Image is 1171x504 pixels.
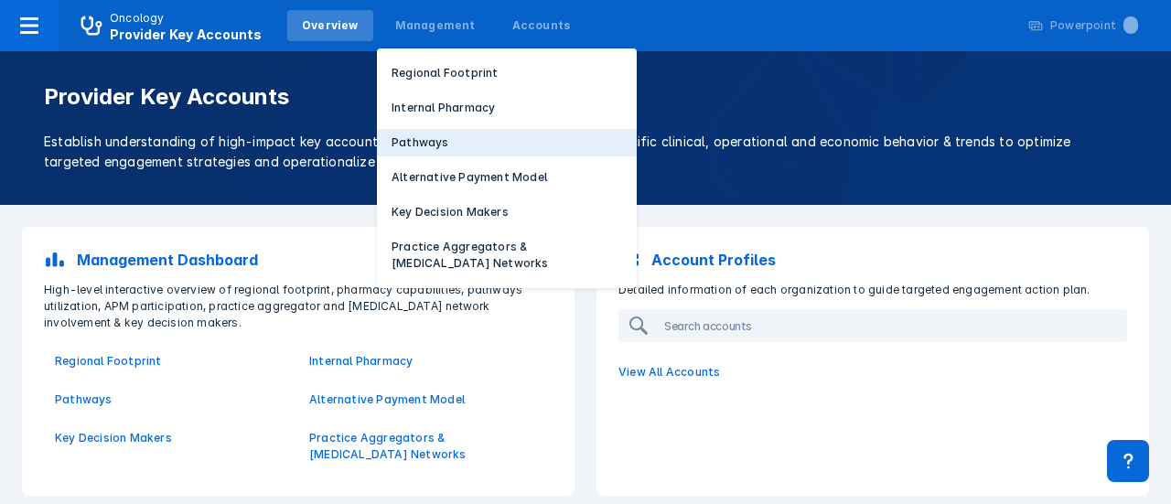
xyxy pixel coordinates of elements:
p: Key Decision Makers [392,204,509,220]
a: Management Dashboard [33,238,564,282]
button: Alternative Payment Model [377,164,637,191]
a: Practice Aggregators & [MEDICAL_DATA] Networks [309,430,542,463]
button: Practice Aggregators & [MEDICAL_DATA] Networks [377,233,637,277]
a: Regional Footprint [55,353,287,370]
p: High-level interactive overview of regional footprint, pharmacy capabilities, pathways utilizatio... [33,282,564,331]
a: Management [381,10,490,41]
button: Regional Footprint [377,59,637,87]
a: Accounts [498,10,585,41]
span: Provider Key Accounts [110,27,262,42]
p: Regional Footprint [392,65,499,81]
p: Oncology [110,10,165,27]
p: Management Dashboard [77,249,258,271]
a: Internal Pharmacy [309,353,542,370]
h1: Provider Key Accounts [44,84,1127,110]
a: View All Accounts [607,353,1138,391]
div: Powerpoint [1050,17,1138,34]
p: Establish understanding of high-impact key accounts through assessment of indication-specific cli... [44,132,1127,172]
p: Practice Aggregators & [MEDICAL_DATA] Networks [392,239,622,272]
p: Pathways [392,134,449,151]
input: Search accounts [657,311,1125,340]
a: Overview [287,10,373,41]
div: Management [395,17,476,34]
a: Key Decision Makers [55,430,287,446]
a: Pathways [55,391,287,408]
p: Detailed information of each organization to guide targeted engagement action plan. [607,282,1138,298]
button: Key Decision Makers [377,198,637,226]
div: Contact Support [1107,440,1149,482]
div: Accounts [512,17,571,34]
button: Pathways [377,129,637,156]
a: Alternative Payment Model [309,391,542,408]
p: Account Profiles [651,249,776,271]
p: Internal Pharmacy [392,100,495,116]
p: Alternative Payment Model [392,169,547,186]
a: Account Profiles [607,238,1138,282]
div: Overview [302,17,359,34]
button: Internal Pharmacy [377,94,637,122]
